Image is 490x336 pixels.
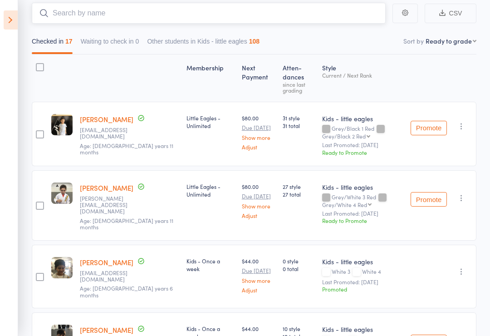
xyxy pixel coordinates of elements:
[283,190,315,198] span: 27 total
[322,325,403,334] div: Kids - little eagles
[80,195,139,215] small: Frankie@qumont.com.au
[242,267,275,274] small: Due [DATE]
[242,114,275,150] div: $80.00
[183,59,238,98] div: Membership
[318,59,407,98] div: Style
[65,38,73,45] div: 17
[411,192,447,207] button: Promote
[362,267,381,275] span: White 4
[51,183,73,204] img: image1706072387.png
[32,3,386,24] input: Search by name
[322,210,403,217] small: Last Promoted: [DATE]
[51,257,73,278] img: image1741237156.png
[322,148,403,156] div: Ready to Promote
[242,134,275,140] a: Show more
[80,183,133,193] a: [PERSON_NAME]
[186,114,235,129] div: Little Eagles - Unlimited
[80,142,173,156] span: Age: [DEMOGRAPHIC_DATA] years 11 months
[322,202,367,208] div: Grey/White 4 Red
[242,277,275,283] a: Show more
[186,183,235,198] div: Little Eagles - Unlimited
[322,194,403,208] div: Grey/White 3 Red
[186,257,235,272] div: Kids - Once a week
[283,257,315,265] span: 0 style
[242,203,275,209] a: Show more
[322,217,403,224] div: Ready to Promote
[322,268,403,276] div: White 3
[80,257,133,267] a: [PERSON_NAME]
[80,114,133,124] a: [PERSON_NAME]
[322,72,403,78] div: Current / Next Rank
[242,193,275,199] small: Due [DATE]
[283,325,315,332] span: 10 style
[80,284,173,298] span: Age: [DEMOGRAPHIC_DATA] years 6 months
[283,183,315,190] span: 27 style
[242,287,275,293] a: Adjust
[283,122,315,129] span: 31 total
[322,285,403,293] div: Promoted
[322,142,403,148] small: Last Promoted: [DATE]
[425,4,476,23] button: CSV
[283,265,315,272] span: 0 total
[411,121,447,135] button: Promote
[80,325,133,335] a: [PERSON_NAME]
[136,38,139,45] div: 0
[403,36,424,45] label: Sort by
[81,33,139,54] button: Waiting to check in0
[242,144,275,150] a: Adjust
[322,114,403,123] div: Kids - little eagles
[426,36,472,45] div: Ready to grade
[242,124,275,131] small: Due [DATE]
[279,59,318,98] div: Atten­dances
[249,38,260,45] div: 108
[32,33,73,54] button: Checked in17
[80,270,139,283] small: im_pear@hotmail.com
[242,257,275,293] div: $44.00
[322,125,403,139] div: Grey/Black 1 Red
[242,212,275,218] a: Adjust
[238,59,279,98] div: Next Payment
[80,127,139,140] small: rob@cancerfitaustralia.com.au
[51,114,73,135] img: image1675144160.png
[147,33,260,54] button: Other students in Kids - little eagles108
[322,183,403,192] div: Kids - little eagles
[242,183,275,218] div: $80.00
[322,133,366,139] div: Grey/Black 2 Red
[322,257,403,266] div: Kids - little eagles
[283,81,315,93] div: since last grading
[283,114,315,122] span: 31 style
[80,217,173,231] span: Age: [DEMOGRAPHIC_DATA] years 11 months
[322,279,403,285] small: Last Promoted: [DATE]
